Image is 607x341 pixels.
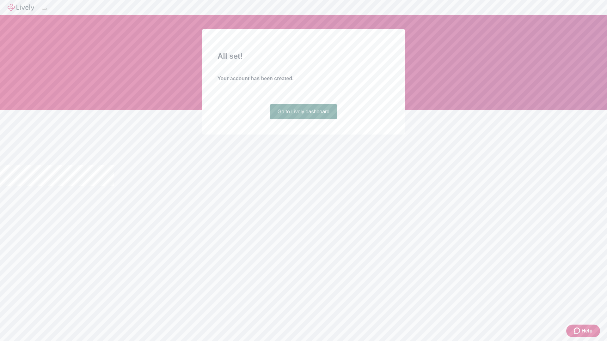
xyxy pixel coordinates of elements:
[270,104,337,119] a: Go to Lively dashboard
[574,327,581,335] svg: Zendesk support icon
[566,325,600,337] button: Zendesk support iconHelp
[218,75,389,82] h4: Your account has been created.
[42,8,47,10] button: Log out
[218,51,389,62] h2: All set!
[581,327,592,335] span: Help
[8,4,34,11] img: Lively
